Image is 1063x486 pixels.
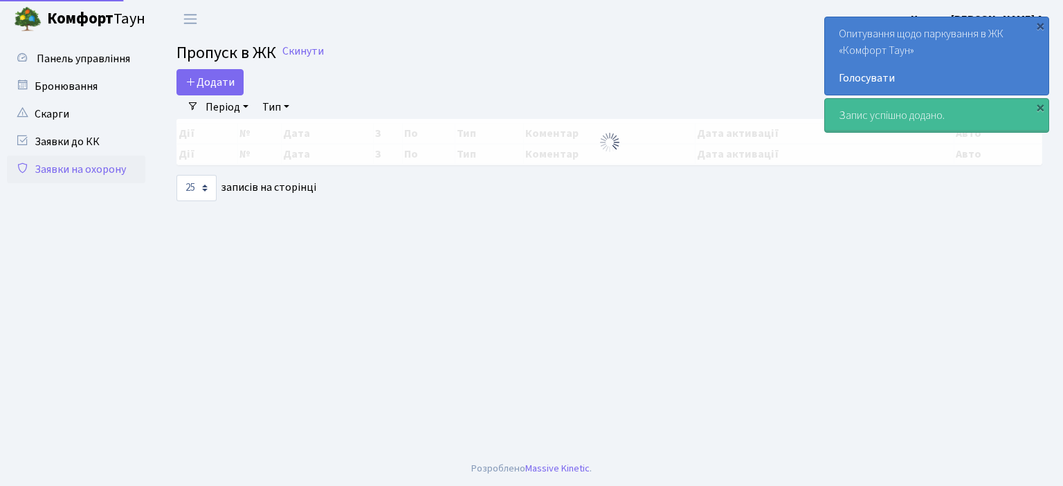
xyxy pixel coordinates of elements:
[599,131,621,153] img: Обробка...
[185,75,235,90] span: Додати
[282,45,324,58] a: Скинути
[176,41,276,65] span: Пропуск в ЖК
[37,51,130,66] span: Панель управління
[525,461,590,476] a: Massive Kinetic
[1033,100,1047,114] div: ×
[200,95,254,119] a: Період
[471,461,592,476] div: Розроблено .
[14,6,42,33] img: logo.png
[839,70,1035,86] a: Голосувати
[7,100,145,128] a: Скарги
[176,69,244,95] a: Додати
[911,11,1046,28] a: Цитрус [PERSON_NAME] А.
[7,156,145,183] a: Заявки на охорону
[825,99,1048,132] div: Запис успішно додано.
[47,8,145,31] span: Таун
[7,128,145,156] a: Заявки до КК
[47,8,113,30] b: Комфорт
[173,8,208,30] button: Переключити навігацію
[176,175,217,201] select: записів на сторінці
[257,95,295,119] a: Тип
[7,73,145,100] a: Бронювання
[7,45,145,73] a: Панель управління
[911,12,1046,27] b: Цитрус [PERSON_NAME] А.
[176,175,316,201] label: записів на сторінці
[825,17,1048,95] div: Опитування щодо паркування в ЖК «Комфорт Таун»
[1033,19,1047,32] div: ×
